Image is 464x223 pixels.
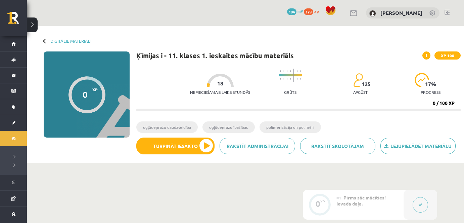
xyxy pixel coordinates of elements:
li: polimerizācija un polimēri [260,121,321,133]
li: ogļūdeņražu daudzveidība [136,121,198,133]
span: #1 [336,195,341,200]
span: mP [297,8,303,14]
p: progress [421,90,440,95]
div: 0 [83,89,88,100]
a: [PERSON_NAME] [380,9,422,16]
li: ogļūdeņražu īpašības [202,121,255,133]
button: Turpināt iesākto [136,138,215,154]
img: icon-short-line-57e1e144782c952c97e751825c79c345078a6d821885a25fce030b3d8c18986b.svg [300,70,301,72]
a: 104 mP [287,8,303,14]
span: 17 % [425,81,436,87]
img: icon-short-line-57e1e144782c952c97e751825c79c345078a6d821885a25fce030b3d8c18986b.svg [287,78,287,80]
img: icon-short-line-57e1e144782c952c97e751825c79c345078a6d821885a25fce030b3d8c18986b.svg [300,78,301,80]
span: 125 [362,81,371,87]
img: icon-progress-161ccf0a02000e728c5f80fcf4c31c7af3da0e1684b2b1d7c360e028c24a22f1.svg [415,73,429,87]
img: icon-short-line-57e1e144782c952c97e751825c79c345078a6d821885a25fce030b3d8c18986b.svg [297,78,297,80]
div: XP [320,200,325,203]
img: icon-short-line-57e1e144782c952c97e751825c79c345078a6d821885a25fce030b3d8c18986b.svg [290,70,291,72]
div: 0 [316,201,320,207]
img: icon-short-line-57e1e144782c952c97e751825c79c345078a6d821885a25fce030b3d8c18986b.svg [297,70,297,72]
a: Rakstīt administrācijai [220,138,295,154]
p: apgūst [353,90,368,95]
a: Rakstīt skolotājam [300,138,375,154]
span: 18 [217,80,223,86]
img: Arīna Badretdinova [369,10,376,17]
a: Rīgas 1. Tālmācības vidusskola [7,12,27,29]
img: icon-short-line-57e1e144782c952c97e751825c79c345078a6d821885a25fce030b3d8c18986b.svg [290,78,291,80]
a: Digitālie materiāli [50,38,91,43]
img: icon-short-line-57e1e144782c952c97e751825c79c345078a6d821885a25fce030b3d8c18986b.svg [287,70,287,72]
span: 104 [287,8,296,15]
span: 179 [304,8,313,15]
a: 179 xp [304,8,322,14]
span: XP 100 [434,51,461,60]
span: XP [92,87,98,92]
img: students-c634bb4e5e11cddfef0936a35e636f08e4e9abd3cc4e673bd6f9a4125e45ecb1.svg [353,73,363,87]
h1: Ķīmijas i - 11. klases 1. ieskaites mācību materiāls [136,51,294,60]
p: Grūts [284,90,296,95]
a: Lejupielādēt materiālu [380,138,456,154]
span: xp [314,8,319,14]
img: icon-short-line-57e1e144782c952c97e751825c79c345078a6d821885a25fce030b3d8c18986b.svg [280,78,281,80]
span: Pirms sāc mācīties! Ievada daļa. [336,194,386,207]
p: Nepieciešamais laiks stundās [190,90,250,95]
img: icon-short-line-57e1e144782c952c97e751825c79c345078a6d821885a25fce030b3d8c18986b.svg [280,70,281,72]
